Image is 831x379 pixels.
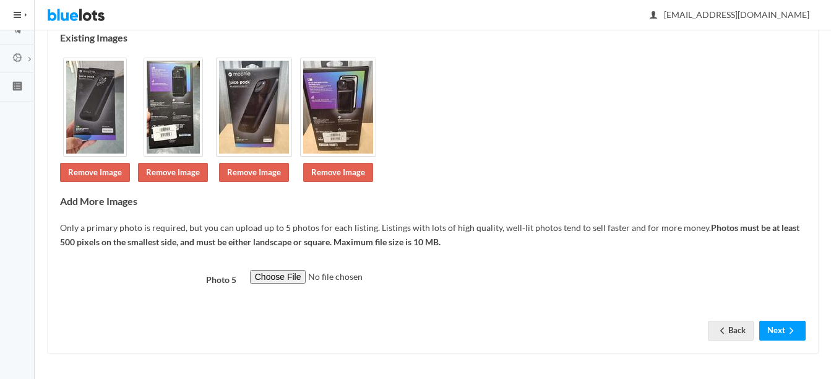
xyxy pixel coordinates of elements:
[303,163,373,182] a: Remove Image
[300,58,376,157] img: 5445d17c-59be-4097-a113-1b9ab7d4fc59-1755691861.jpg
[716,326,728,338] ion-icon: arrow back
[60,196,806,207] h4: Add More Images
[60,32,806,43] h4: Existing Images
[216,58,292,157] img: 8a626683-60bd-4b0f-a1b5-5dc2a6de1693-1755691861.jpg
[60,222,799,247] b: Photos must be at least 500 pixels on the smallest side, and must be either landscape or square. ...
[60,163,130,182] a: Remove Image
[647,10,660,22] ion-icon: person
[63,58,127,157] img: 9261199b-c092-4764-8775-d8110bd9c7e0-1755132012.jpg
[785,326,798,338] ion-icon: arrow forward
[138,163,208,182] a: Remove Image
[219,163,289,182] a: Remove Image
[650,9,809,20] span: [EMAIL_ADDRESS][DOMAIN_NAME]
[60,221,806,249] p: Only a primary photo is required, but you can upload up to 5 photos for each listing. Listings wi...
[144,58,203,157] img: 29657c31-9ac1-4a1d-94c8-31e4f7dda471-1755132012.jpg
[53,270,243,287] label: Photo 5
[759,321,806,340] button: Nextarrow forward
[708,321,754,340] a: arrow backBack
